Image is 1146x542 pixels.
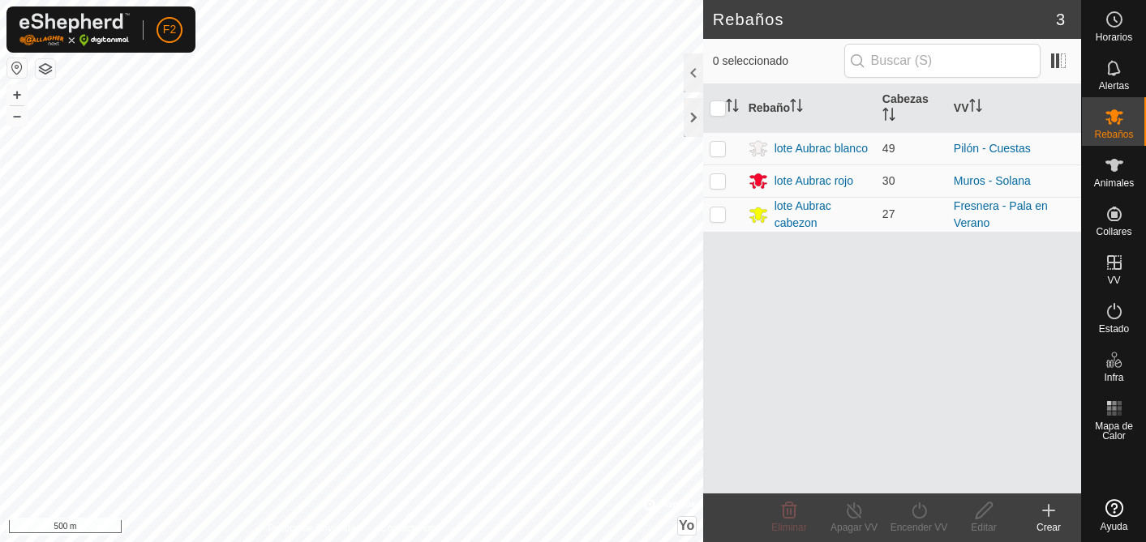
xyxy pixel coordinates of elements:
p-sorticon: Activar para ordenar [969,101,982,114]
span: 30 [882,174,895,187]
div: lote Aubrac rojo [775,173,853,190]
p-sorticon: Activar para ordenar [790,101,803,114]
span: Estado [1099,324,1129,334]
img: Logo Gallagher [19,13,130,46]
a: Pilón - Cuestas [954,142,1031,155]
a: Política de Privacidad [268,521,361,536]
div: Encender VV [886,520,951,535]
a: Muros - Solana [954,174,1031,187]
span: Eliminar [771,522,806,533]
span: VV [1107,275,1120,285]
input: Buscar (S) [844,44,1041,78]
span: Alertas [1099,81,1129,91]
span: Infra [1104,373,1123,382]
span: Horarios [1096,32,1132,42]
h2: Rebaños [713,10,1056,29]
div: lote Aubrac cabezon [775,198,869,232]
div: Crear [1016,520,1081,535]
a: Ayuda [1082,493,1146,538]
span: Rebaños [1094,130,1133,139]
span: Collares [1096,227,1131,237]
p-sorticon: Activar para ordenar [726,101,739,114]
a: Fresnera - Pala en Verano [954,199,1048,229]
button: + [7,85,27,105]
span: Yo [679,519,694,532]
span: 49 [882,142,895,155]
div: Editar [951,520,1016,535]
button: Restablecer Mapa [7,58,27,78]
span: F2 [163,21,176,38]
button: Yo [678,517,696,535]
span: Ayuda [1101,522,1128,531]
span: Animales [1094,178,1134,188]
button: – [7,106,27,126]
font: VV [954,101,969,114]
a: Contáctenos [380,521,435,536]
button: Capas del Mapa [36,59,55,79]
span: 3 [1056,7,1065,32]
p-sorticon: Activar para ordenar [882,110,895,123]
span: 27 [882,207,895,220]
div: lote Aubrac blanco [775,140,868,157]
font: Cabezas [882,92,929,105]
span: Mapa de Calor [1086,421,1142,441]
span: 0 seleccionado [713,53,844,70]
div: Apagar VV [822,520,886,535]
font: Rebaño [749,101,790,114]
